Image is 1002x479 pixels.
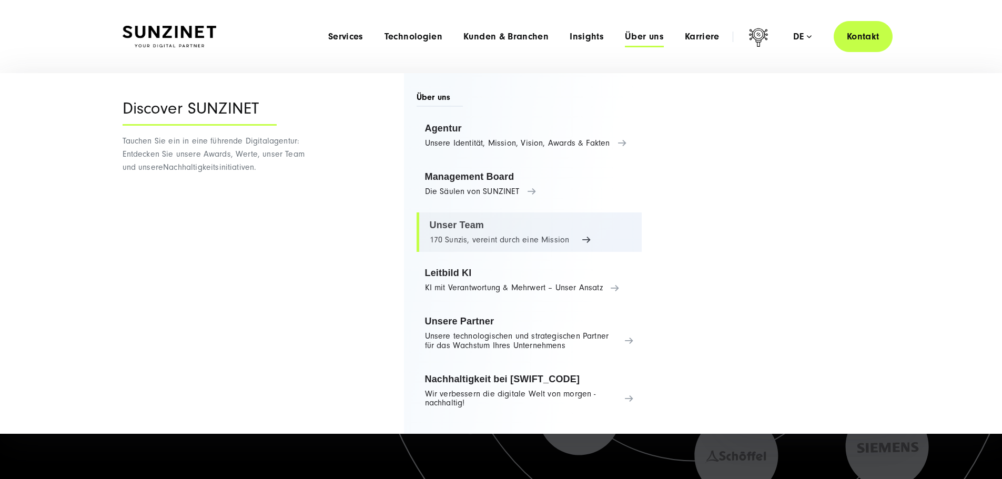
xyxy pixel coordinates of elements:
a: Insights [570,32,604,42]
a: Nachhaltigkeit bei [SWIFT_CODE] Wir verbessern die digitale Welt von morgen - nachhaltig! [417,366,642,416]
img: SUNZINET Full Service Digital Agentur [123,26,216,48]
a: Karriere [685,32,720,42]
a: Agentur Unsere Identität, Mission, Vision, Awards & Fakten [417,116,642,156]
div: Discover SUNZINET [123,99,277,126]
a: Über uns [625,32,664,42]
a: Kontakt [834,21,893,52]
a: Leitbild KI KI mit Verantwortung & Mehrwert – Unser Ansatz [417,260,642,300]
a: Technologien [384,32,442,42]
span: Über uns [417,91,463,107]
div: de [793,32,812,42]
a: Kunden & Branchen [463,32,549,42]
a: Services [328,32,363,42]
a: Management Board Die Säulen von SUNZINET [417,164,642,204]
div: Nachhaltigkeitsinitiativen. [123,73,320,434]
span: Tauchen Sie ein in eine führende Digitalagentur: Entdecken Sie unsere Awards, Werte, unser Team u... [123,136,305,172]
a: Unsere Partner Unsere technologischen und strategischen Partner für das Wachstum Ihres Unternehmens [417,309,642,358]
a: Unser Team 170 Sunzis, vereint durch eine Mission [417,212,642,252]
